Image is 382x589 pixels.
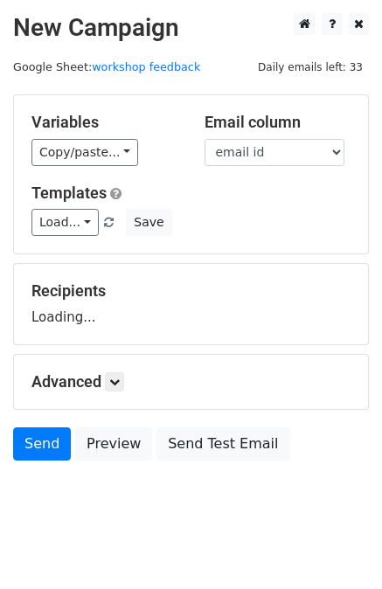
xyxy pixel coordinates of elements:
[31,209,99,236] a: Load...
[31,184,107,202] a: Templates
[13,427,71,461] a: Send
[205,113,351,132] h5: Email column
[31,281,351,327] div: Loading...
[31,113,178,132] h5: Variables
[126,209,171,236] button: Save
[75,427,152,461] a: Preview
[92,60,200,73] a: workshop feedback
[31,281,351,301] h5: Recipients
[31,139,138,166] a: Copy/paste...
[13,13,369,43] h2: New Campaign
[31,372,351,392] h5: Advanced
[13,60,200,73] small: Google Sheet:
[252,58,369,77] span: Daily emails left: 33
[156,427,289,461] a: Send Test Email
[252,60,369,73] a: Daily emails left: 33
